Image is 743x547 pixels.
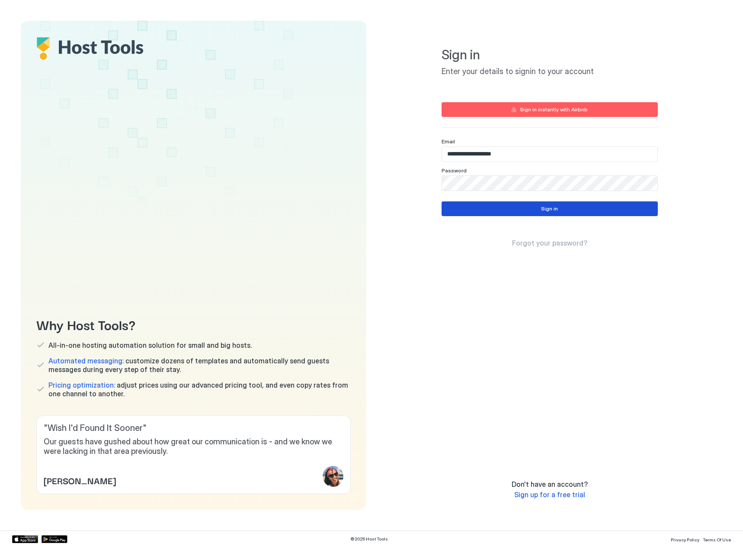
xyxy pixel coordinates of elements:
div: profile [323,466,343,487]
a: App Store [12,535,38,543]
div: Sign in [541,205,558,213]
a: Forgot your password? [512,239,587,248]
a: Privacy Policy [671,534,699,544]
input: Input Field [442,147,657,162]
span: All-in-one hosting automation solution for small and big hosts. [48,341,252,350]
span: Don't have an account? [512,480,588,489]
span: Terms Of Use [703,537,731,542]
span: Enter your details to signin to your account [442,67,658,77]
a: Sign up for a free trial [514,490,585,499]
span: Privacy Policy [671,537,699,542]
span: Why Host Tools? [36,314,351,334]
span: Forgot your password? [512,239,587,247]
button: Sign in [442,201,658,216]
span: © 2025 Host Tools [350,536,388,542]
span: " Wish I'd Found It Sooner " [44,423,343,434]
span: adjust prices using our advanced pricing tool, and even copy rates from one channel to another. [48,381,351,398]
span: Pricing optimization: [48,381,115,389]
a: Terms Of Use [703,534,731,544]
iframe: Intercom live chat [9,518,29,538]
span: [PERSON_NAME] [44,474,116,487]
span: Our guests have gushed about how great our communication is - and we know we were lacking in that... [44,437,343,456]
span: Sign in [442,47,658,63]
button: Sign in instantly with Airbnb [442,102,658,117]
a: Google Play Store [42,535,67,543]
span: customize dozens of templates and automatically send guests messages during every step of their s... [48,356,351,374]
span: Email [442,138,455,145]
span: Password [442,167,467,174]
span: Automated messaging: [48,356,124,365]
div: Sign in instantly with Airbnb [520,106,588,113]
input: Input Field [442,176,657,191]
span: Sign up for a free trial [514,490,585,499]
